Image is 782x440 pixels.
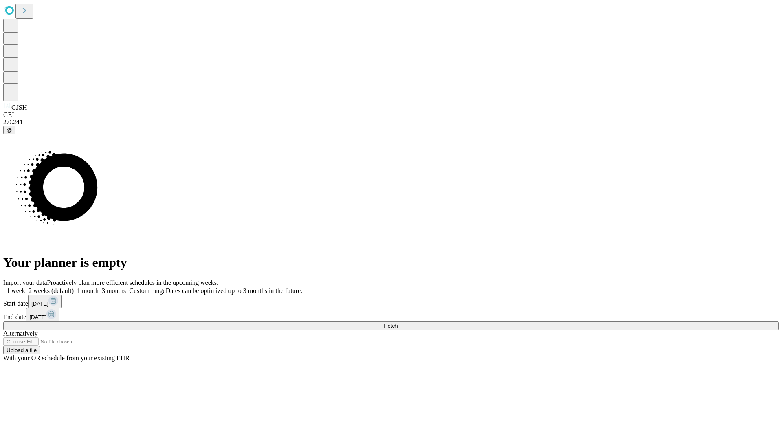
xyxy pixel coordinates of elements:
span: 3 months [102,287,126,294]
span: [DATE] [29,314,46,320]
span: Alternatively [3,330,37,337]
span: 2 weeks (default) [29,287,74,294]
button: Upload a file [3,346,40,354]
span: Import your data [3,279,47,286]
span: 1 week [7,287,25,294]
div: GEI [3,111,779,119]
span: [DATE] [31,301,48,307]
button: [DATE] [26,308,59,321]
span: @ [7,127,12,133]
span: 1 month [77,287,99,294]
span: Fetch [384,323,398,329]
div: End date [3,308,779,321]
span: Custom range [129,287,165,294]
button: @ [3,126,15,134]
span: GJSH [11,104,27,111]
button: [DATE] [28,295,62,308]
span: With your OR schedule from your existing EHR [3,354,130,361]
button: Fetch [3,321,779,330]
h1: Your planner is empty [3,255,779,270]
div: Start date [3,295,779,308]
span: Dates can be optimized up to 3 months in the future. [166,287,302,294]
span: Proactively plan more efficient schedules in the upcoming weeks. [47,279,218,286]
div: 2.0.241 [3,119,779,126]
